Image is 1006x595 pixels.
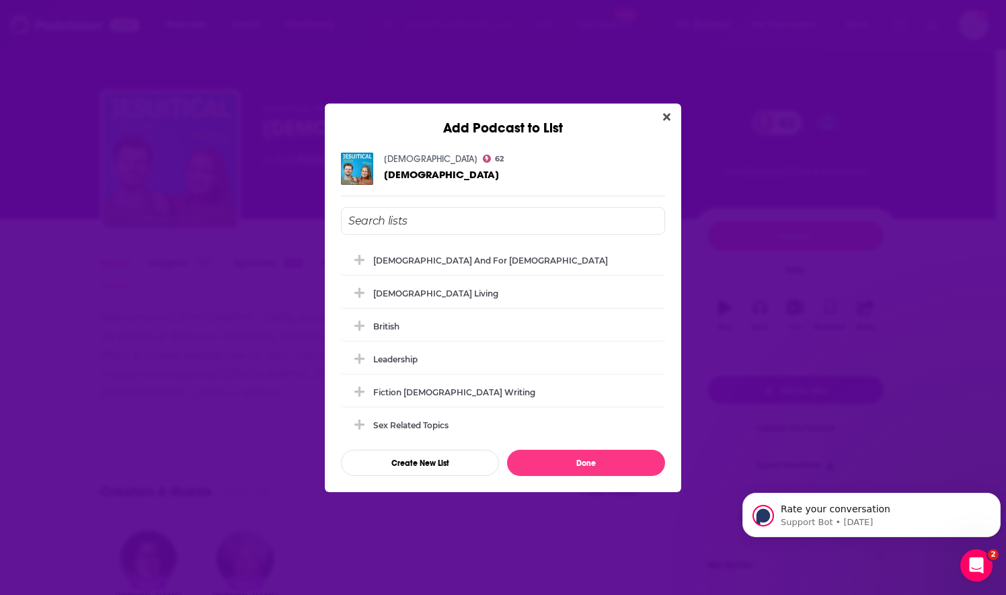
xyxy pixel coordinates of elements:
input: Search lists [341,207,665,235]
div: Add Podcast To List [341,207,665,476]
div: Leadership [341,344,665,374]
div: [DEMOGRAPHIC_DATA] Living [373,288,498,299]
button: Close [658,109,676,126]
span: 2 [988,549,999,560]
a: Jesuitical [384,153,477,165]
div: Sex Related Topics [373,420,449,430]
button: Create New List [341,450,499,476]
img: Jesuitical [341,153,373,185]
div: Christian Living [341,278,665,308]
a: 62 [483,155,504,163]
a: Jesuitical [384,169,499,180]
div: British [341,311,665,341]
span: 62 [495,156,504,162]
iframe: Intercom live chat [960,549,993,582]
div: British [373,321,399,331]
div: Leadership [373,354,418,364]
span: [DEMOGRAPHIC_DATA] [384,168,499,181]
div: Fiction Christian Writing [341,377,665,407]
div: Fiction [DEMOGRAPHIC_DATA] Writing [373,387,535,397]
div: Add Podcast to List [325,104,681,136]
div: Sex Related Topics [341,410,665,440]
button: Done [507,450,665,476]
div: Apologetics and For Pastors [341,245,665,275]
iframe: Intercom notifications message [737,465,1006,559]
div: [DEMOGRAPHIC_DATA] and For [DEMOGRAPHIC_DATA] [373,255,608,266]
